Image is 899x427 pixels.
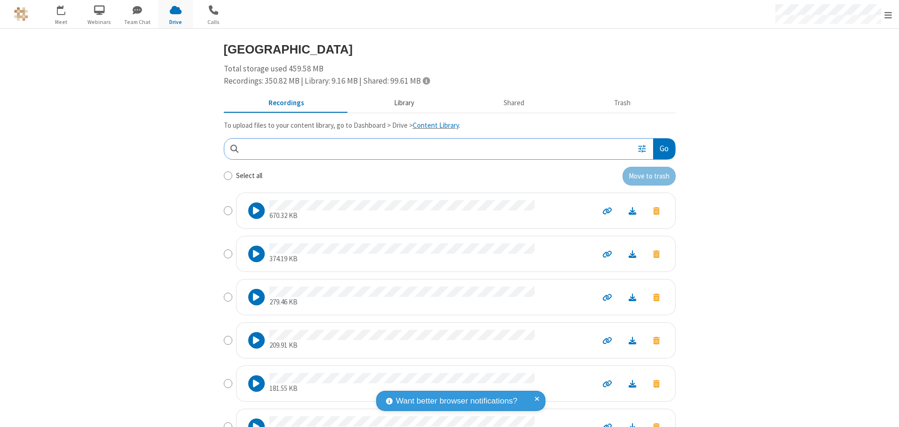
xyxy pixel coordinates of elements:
[620,335,645,346] a: Download file
[645,291,668,303] button: Move to trash
[224,63,676,87] div: Total storage used 459.58 MB
[569,94,676,112] button: Trash
[645,377,668,390] button: Move to trash
[349,94,459,112] button: Content library
[645,334,668,347] button: Move to trash
[269,210,535,221] p: 670.32 KB
[423,77,430,85] span: Totals displayed include files that have been moved to the trash.
[645,204,668,217] button: Move to trash
[620,248,645,259] a: Download file
[236,171,262,181] label: Select all
[63,5,70,12] div: 1
[623,167,676,186] button: Move to trash
[158,18,193,26] span: Drive
[196,18,231,26] span: Calls
[224,120,676,131] p: To upload files to your content library, go to Dashboard > Drive > .
[269,340,535,351] p: 209.91 KB
[620,292,645,303] a: Download file
[120,18,155,26] span: Team Chat
[459,94,569,112] button: Shared during meetings
[620,378,645,389] a: Download file
[413,121,459,130] a: Content Library
[44,18,79,26] span: Meet
[224,75,676,87] div: Recordings: 350.82 MB | Library: 9.16 MB | Shared: 99.61 MB
[14,7,28,21] img: QA Selenium DO NOT DELETE OR CHANGE
[82,18,117,26] span: Webinars
[269,254,535,264] p: 374.19 KB
[269,297,535,308] p: 279.46 KB
[645,248,668,260] button: Move to trash
[269,383,535,394] p: 181.55 KB
[653,139,675,160] button: Go
[224,43,676,56] h3: [GEOGRAPHIC_DATA]
[396,395,517,407] span: Want better browser notifications?
[620,205,645,216] a: Download file
[224,94,349,112] button: Recorded meetings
